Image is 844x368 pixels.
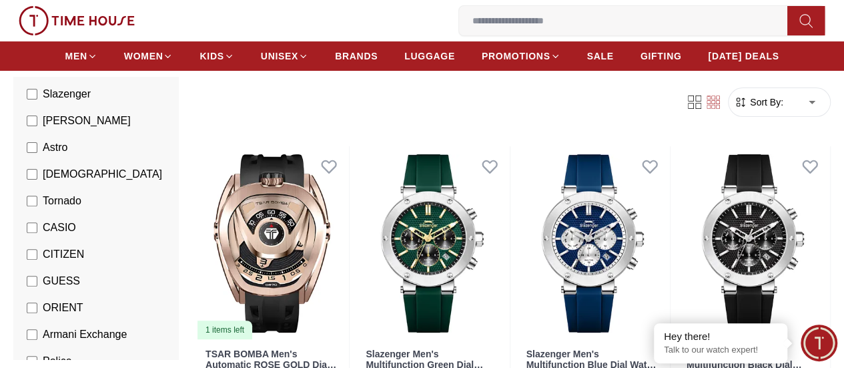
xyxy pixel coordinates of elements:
div: 1 items left [197,321,252,339]
span: [DATE] DEALS [708,49,779,63]
p: Talk to our watch expert! [664,345,777,356]
input: Astro [27,142,37,153]
a: [DATE] DEALS [708,44,779,68]
img: Slazenger Men's Multifunction Blue Dial Watch - SL.9.2564.2.03 [516,146,670,341]
input: [DEMOGRAPHIC_DATA] [27,169,37,180]
span: SALE [587,49,614,63]
input: [PERSON_NAME] [27,116,37,126]
button: Sort By: [734,96,783,109]
span: GUESS [43,273,80,289]
span: BRANDS [335,49,378,63]
span: Tornado [43,193,81,209]
input: Armani Exchange [27,329,37,340]
span: UNISEX [261,49,298,63]
span: [DEMOGRAPHIC_DATA] [43,166,162,182]
input: Slazenger [27,89,37,100]
a: WOMEN [124,44,173,68]
span: LUGGAGE [404,49,455,63]
span: Astro [43,140,67,156]
img: TSAR BOMBA Men's Automatic ROSE GOLD Dial Watch - TB8213ASET-07 [195,146,349,341]
a: LUGGAGE [404,44,455,68]
a: KIDS [199,44,234,68]
img: ... [19,6,135,35]
input: Police [27,356,37,367]
input: ORIENT [27,303,37,313]
span: [PERSON_NAME] [43,113,131,129]
span: Slazenger [43,86,91,102]
a: UNISEX [261,44,308,68]
div: Chat Widget [801,325,837,361]
span: KIDS [199,49,224,63]
input: CASIO [27,222,37,233]
input: Tornado [27,196,37,206]
a: SALE [587,44,614,68]
span: WOMEN [124,49,163,63]
input: CITIZEN [27,249,37,260]
span: CITIZEN [43,246,84,262]
div: Hey there! [664,330,777,343]
a: TSAR BOMBA Men's Automatic ROSE GOLD Dial Watch - TB8213ASET-071 items left [195,146,349,341]
a: PROMOTIONS [482,44,560,68]
span: GIFTING [641,49,682,63]
a: MEN [65,44,97,68]
span: Sort By: [747,96,783,109]
span: MEN [65,49,87,63]
span: CASIO [43,220,76,236]
a: BRANDS [335,44,378,68]
a: GIFTING [641,44,682,68]
span: ORIENT [43,300,83,316]
img: Slazenger Men's Multifunction Black Dial Watch - SL.9.2564.2.01 [676,146,830,341]
img: Slazenger Men's Multifunction Green Dial Watch - SL.9.2564.2.05 [355,146,509,341]
input: GUESS [27,276,37,287]
span: Armani Exchange [43,327,127,343]
span: PROMOTIONS [482,49,550,63]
